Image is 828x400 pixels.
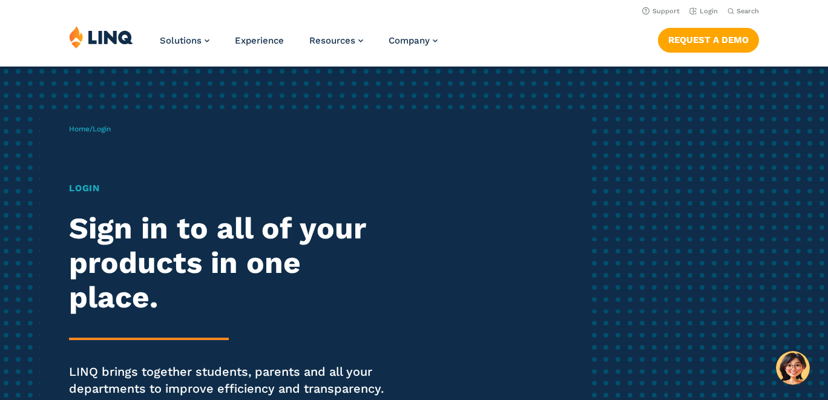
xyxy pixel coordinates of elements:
[160,35,209,46] a: Solutions
[160,35,202,46] span: Solutions
[69,125,111,133] span: /
[309,35,355,46] span: Resources
[642,7,680,15] a: Support
[737,7,759,15] span: Search
[658,25,759,52] nav: Button Navigation
[309,35,363,46] a: Resources
[389,35,430,46] span: Company
[389,35,438,46] a: Company
[69,25,133,48] img: LINQ | K‑12 Software
[69,182,388,195] h1: Login
[69,363,388,398] p: LINQ brings together students, parents and all your departments to improve efficiency and transpa...
[658,28,759,52] a: Request a Demo
[776,351,810,385] button: Hello, have a question? Let’s chat.
[93,125,111,133] span: Login
[235,35,284,46] a: Experience
[69,125,90,133] a: Home
[160,25,438,65] nav: Primary Navigation
[728,7,759,16] button: Open Search Bar
[689,7,718,15] a: Login
[69,211,388,314] h2: Sign in to all of your products in one place.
